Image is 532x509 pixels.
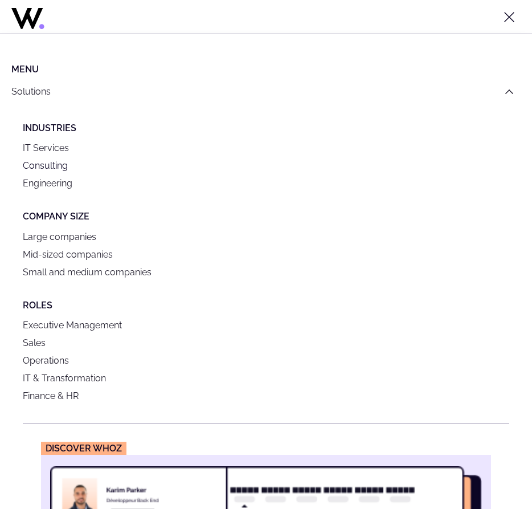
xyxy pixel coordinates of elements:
[23,210,509,223] p: Company size
[41,442,126,455] figcaption: Discover Whoz
[23,299,509,312] p: Roles
[457,434,516,493] iframe: Chatbot
[23,352,509,369] a: Operations
[23,157,509,174] a: Consulting
[23,122,509,135] p: Industries
[23,246,509,263] a: Mid-sized companies
[23,316,509,334] a: Executive Management
[23,387,509,405] a: Finance & HR
[11,79,521,104] button: Solutions
[23,369,509,387] a: IT & Transformation
[23,228,509,246] a: Large companies
[23,139,509,157] a: IT Services
[23,174,509,192] a: Engineering
[23,263,509,281] a: Small and medium companies
[23,334,509,352] a: Sales
[498,6,521,28] button: Toggle menu
[11,64,521,75] li: Menu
